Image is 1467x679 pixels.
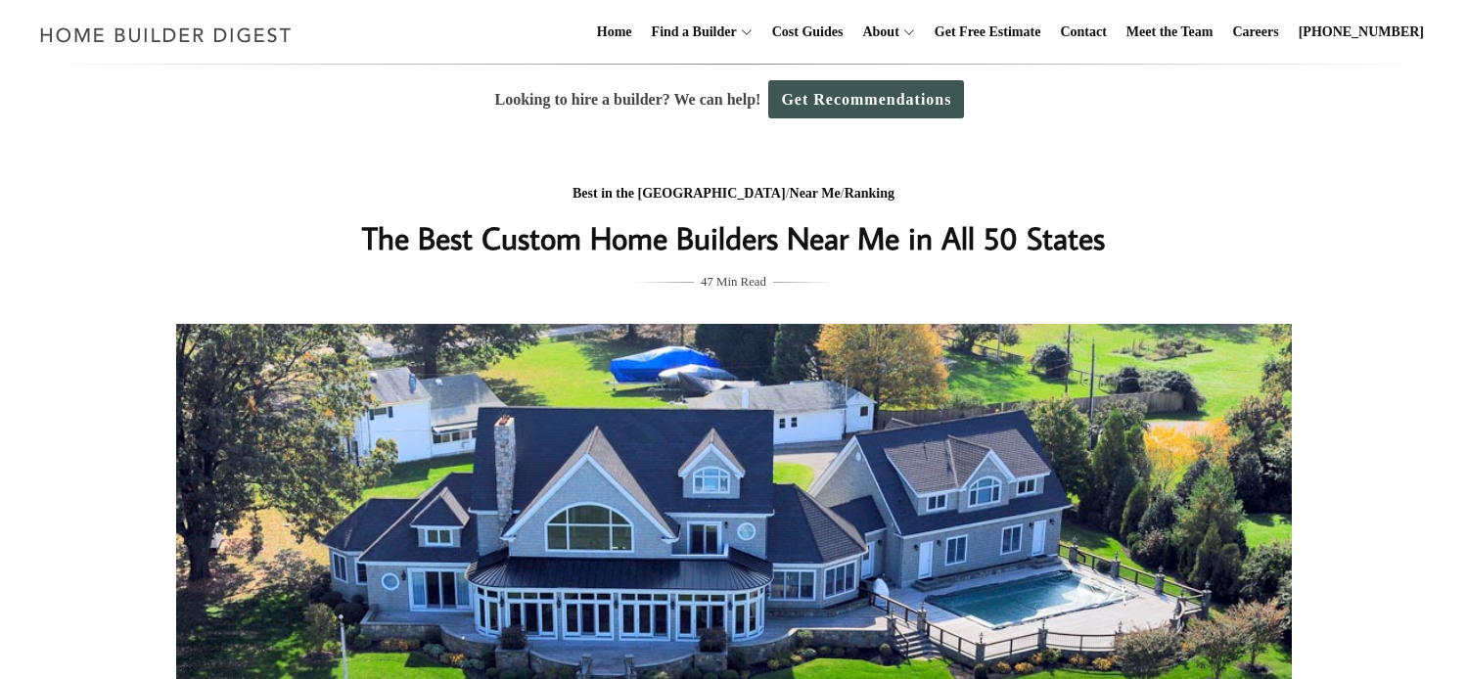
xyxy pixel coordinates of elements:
a: [PHONE_NUMBER] [1291,1,1432,64]
img: Home Builder Digest [31,16,300,54]
a: Get Free Estimate [927,1,1049,64]
a: Best in the [GEOGRAPHIC_DATA] [573,186,786,201]
a: Find a Builder [644,1,737,64]
a: Meet the Team [1119,1,1221,64]
a: Contact [1052,1,1114,64]
a: Ranking [845,186,894,201]
a: Home [589,1,640,64]
div: / / [344,182,1124,206]
a: Careers [1225,1,1287,64]
a: Near Me [790,186,841,201]
a: About [854,1,898,64]
a: Get Recommendations [768,80,964,118]
h1: The Best Custom Home Builders Near Me in All 50 States [344,214,1124,261]
span: 47 Min Read [701,271,766,293]
a: Cost Guides [764,1,851,64]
